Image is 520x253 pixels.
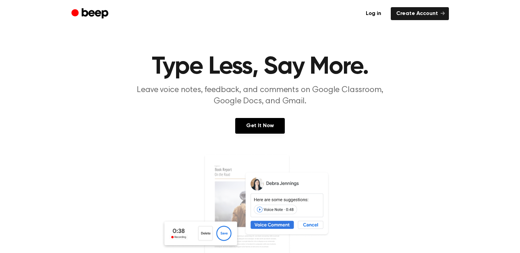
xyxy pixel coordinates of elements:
[360,7,387,20] a: Log in
[71,7,110,20] a: Beep
[85,55,435,79] h1: Type Less, Say More.
[235,118,285,134] a: Get It Now
[391,7,449,20] a: Create Account
[129,85,391,107] p: Leave voice notes, feedback, and comments on Google Classroom, Google Docs, and Gmail.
